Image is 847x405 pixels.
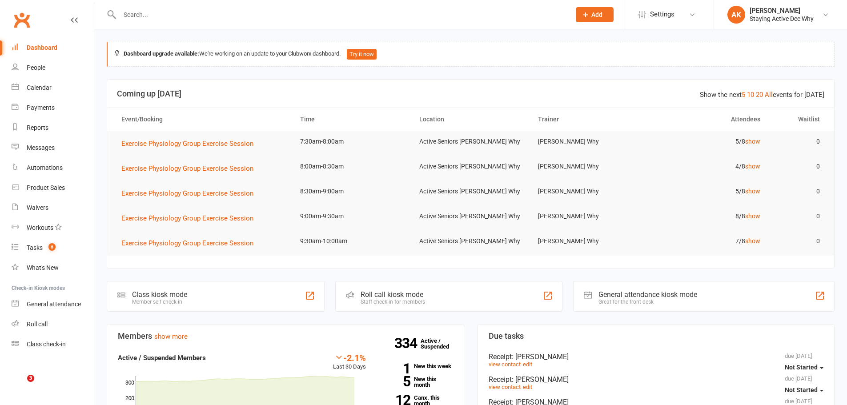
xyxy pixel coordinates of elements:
td: [PERSON_NAME] Why [530,181,649,202]
span: Not Started [785,386,818,393]
td: [PERSON_NAME] Why [530,156,649,177]
td: [PERSON_NAME] Why [530,231,649,252]
span: : [PERSON_NAME] [512,375,569,384]
a: What's New [12,258,94,278]
a: view contact [489,361,521,368]
strong: Dashboard upgrade available: [124,50,199,57]
button: Add [576,7,614,22]
th: Event/Booking [113,108,292,131]
div: AK [727,6,745,24]
span: Exercise Physiology Group Exercise Session [121,164,253,172]
div: Payments [27,104,55,111]
a: Roll call [12,314,94,334]
td: 5/8 [649,181,768,202]
a: Workouts [12,218,94,238]
a: General attendance kiosk mode [12,294,94,314]
div: Dashboard [27,44,57,51]
td: 8:00am-8:30am [292,156,411,177]
strong: 334 [394,337,421,350]
a: Tasks 6 [12,238,94,258]
div: Tasks [27,244,43,251]
div: People [27,64,45,71]
button: Exercise Physiology Group Exercise Session [121,138,260,149]
td: 7:30am-8:00am [292,131,411,152]
div: Last 30 Days [333,353,366,372]
div: Staying Active Dee Why [750,15,814,23]
button: Exercise Physiology Group Exercise Session [121,238,260,249]
div: Reports [27,124,48,131]
div: Receipt [489,353,824,361]
span: 3 [27,375,34,382]
span: : [PERSON_NAME] [512,353,569,361]
h3: Coming up [DATE] [117,89,824,98]
a: 5 [742,91,745,99]
td: Active Seniors [PERSON_NAME] Why [411,156,530,177]
a: show [745,138,760,145]
div: Product Sales [27,184,65,191]
div: Calendar [27,84,52,91]
td: 0 [768,156,828,177]
div: Staff check-in for members [361,299,425,305]
a: 1New this week [379,363,453,369]
div: What's New [27,264,59,271]
th: Trainer [530,108,649,131]
h3: Due tasks [489,332,824,341]
td: 9:00am-9:30am [292,206,411,227]
iframe: Intercom live chat [9,375,30,396]
a: Dashboard [12,38,94,58]
strong: 1 [379,362,410,375]
div: Messages [27,144,55,151]
a: Payments [12,98,94,118]
a: Calendar [12,78,94,98]
td: 9:30am-10:00am [292,231,411,252]
a: Reports [12,118,94,138]
div: General attendance kiosk mode [598,290,697,299]
td: [PERSON_NAME] Why [530,131,649,152]
strong: 5 [379,375,410,388]
div: We're working on an update to your Clubworx dashboard. [107,42,835,67]
div: [PERSON_NAME] [750,7,814,15]
button: Exercise Physiology Group Exercise Session [121,163,260,174]
span: Add [591,11,602,18]
div: Roll call [27,321,48,328]
th: Attendees [649,108,768,131]
td: 0 [768,231,828,252]
a: 334Active / Suspended [421,331,460,356]
a: Automations [12,158,94,178]
span: Exercise Physiology Group Exercise Session [121,214,253,222]
div: Automations [27,164,63,171]
a: edit [523,361,532,368]
span: Exercise Physiology Group Exercise Session [121,239,253,247]
div: Workouts [27,224,53,231]
td: 0 [768,206,828,227]
td: 7/8 [649,231,768,252]
td: Active Seniors [PERSON_NAME] Why [411,181,530,202]
a: Clubworx [11,9,33,31]
div: -2.1% [333,353,366,362]
td: 0 [768,131,828,152]
div: Show the next events for [DATE] [700,89,824,100]
td: Active Seniors [PERSON_NAME] Why [411,231,530,252]
a: Waivers [12,198,94,218]
td: 8/8 [649,206,768,227]
a: 20 [756,91,763,99]
button: Not Started [785,359,823,375]
td: Active Seniors [PERSON_NAME] Why [411,206,530,227]
button: Exercise Physiology Group Exercise Session [121,213,260,224]
a: edit [523,384,532,390]
input: Search... [117,8,564,21]
a: 5New this month [379,376,453,388]
td: 5/8 [649,131,768,152]
a: Class kiosk mode [12,334,94,354]
a: show [745,237,760,245]
h3: Members [118,332,453,341]
span: Settings [650,4,674,24]
span: 6 [48,243,56,251]
strong: Active / Suspended Members [118,354,206,362]
button: Try it now [347,49,377,60]
a: show [745,188,760,195]
div: Class check-in [27,341,66,348]
button: Not Started [785,382,823,398]
div: Great for the front desk [598,299,697,305]
td: 0 [768,181,828,202]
